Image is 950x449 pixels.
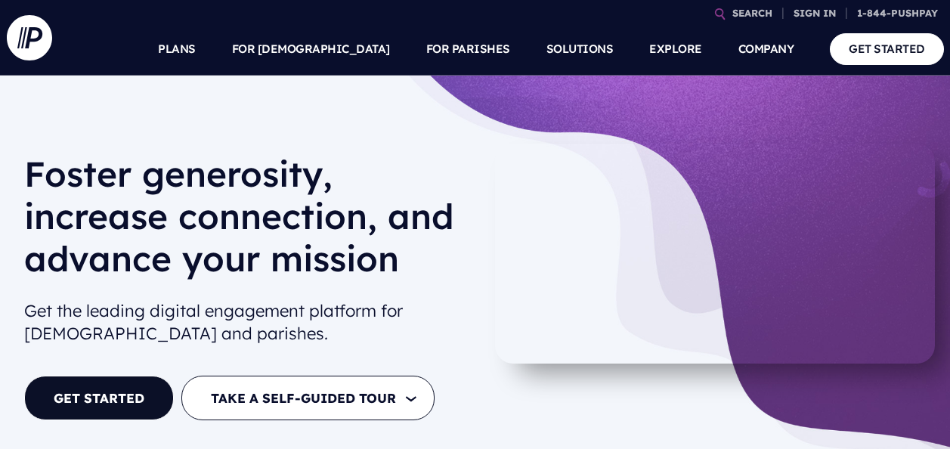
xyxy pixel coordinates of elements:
[738,23,794,76] a: COMPANY
[546,23,614,76] a: SOLUTIONS
[24,293,469,352] h2: Get the leading digital engagement platform for [DEMOGRAPHIC_DATA] and parishes.
[232,23,390,76] a: FOR [DEMOGRAPHIC_DATA]
[24,376,174,420] a: GET STARTED
[181,376,435,420] button: TAKE A SELF-GUIDED TOUR
[158,23,196,76] a: PLANS
[830,33,944,64] a: GET STARTED
[649,23,702,76] a: EXPLORE
[426,23,510,76] a: FOR PARISHES
[24,153,469,292] h1: Foster generosity, increase connection, and advance your mission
